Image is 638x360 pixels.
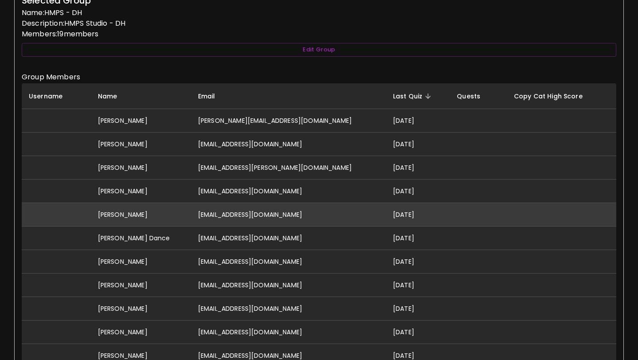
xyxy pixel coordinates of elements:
[22,8,616,18] p: Name: HMPS - DH
[191,132,386,156] td: [EMAIL_ADDRESS][DOMAIN_NAME]
[191,321,386,344] td: [EMAIL_ADDRESS][DOMAIN_NAME]
[191,274,386,297] td: [EMAIL_ADDRESS][DOMAIN_NAME]
[29,91,74,102] span: Username
[386,180,450,203] td: [DATE]
[22,18,616,29] p: Description: HMPS Studio - DH
[393,91,434,102] span: Last Quiz
[191,180,386,203] td: [EMAIL_ADDRESS][DOMAIN_NAME]
[91,132,191,156] td: [PERSON_NAME]
[386,227,450,250] td: [DATE]
[91,297,191,321] td: [PERSON_NAME]
[91,250,191,274] td: [PERSON_NAME]
[386,132,450,156] td: [DATE]
[386,250,450,274] td: [DATE]
[91,109,191,132] td: [PERSON_NAME]
[91,203,191,227] td: [PERSON_NAME]
[98,91,129,102] span: Name
[386,321,450,344] td: [DATE]
[191,109,386,132] td: [PERSON_NAME][EMAIL_ADDRESS][DOMAIN_NAME]
[191,227,386,250] td: [EMAIL_ADDRESS][DOMAIN_NAME]
[191,250,386,274] td: [EMAIL_ADDRESS][DOMAIN_NAME]
[386,274,450,297] td: [DATE]
[457,91,492,102] span: Quests
[191,297,386,321] td: [EMAIL_ADDRESS][DOMAIN_NAME]
[386,109,450,132] td: [DATE]
[198,91,227,102] span: Email
[386,156,450,180] td: [DATE]
[91,180,191,203] td: [PERSON_NAME]
[91,321,191,344] td: [PERSON_NAME]
[22,29,616,39] p: Members: 19 member s
[191,156,386,180] td: [EMAIL_ADDRESS][PERSON_NAME][DOMAIN_NAME]
[191,203,386,227] td: [EMAIL_ADDRESS][DOMAIN_NAME]
[91,156,191,180] td: [PERSON_NAME]
[22,43,616,57] button: Edit Group
[386,203,450,227] td: [DATE]
[386,297,450,321] td: [DATE]
[91,227,191,250] td: [PERSON_NAME] Dance
[91,274,191,297] td: [PERSON_NAME]
[514,91,594,102] span: Copy Cat High Score
[22,71,616,83] h6: Group Members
